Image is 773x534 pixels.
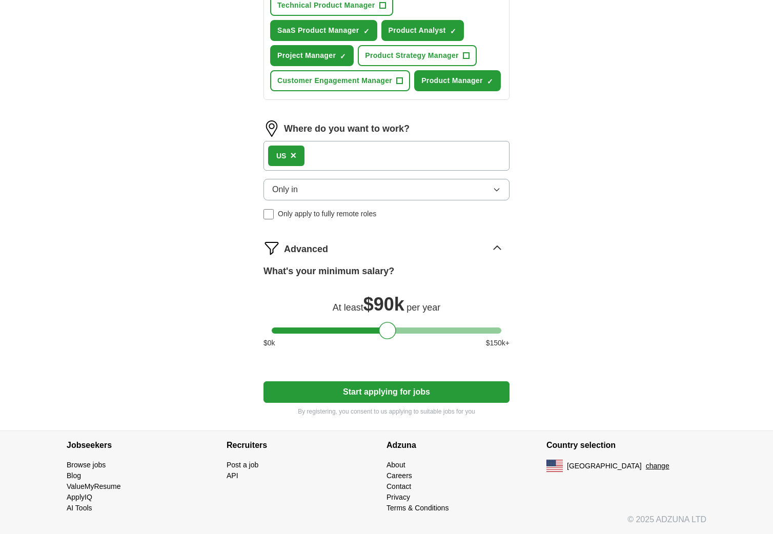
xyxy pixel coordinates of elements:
[227,461,258,469] a: Post a job
[414,70,501,91] button: Product Manager✓
[272,183,298,196] span: Only in
[546,460,563,472] img: US flag
[406,302,440,313] span: per year
[333,302,363,313] span: At least
[386,461,405,469] a: About
[270,70,410,91] button: Customer Engagement Manager
[67,493,92,501] a: ApplyIQ
[263,381,510,403] button: Start applying for jobs
[486,338,510,348] span: $ 150 k+
[386,493,410,501] a: Privacy
[263,240,280,256] img: filter
[567,461,642,471] span: [GEOGRAPHIC_DATA]
[263,209,274,219] input: Only apply to fully remote roles
[67,482,121,490] a: ValueMyResume
[386,482,411,490] a: Contact
[381,20,464,41] button: Product Analyst✓
[358,45,477,66] button: Product Strategy Manager
[284,122,410,136] label: Where do you want to work?
[67,471,81,480] a: Blog
[450,27,456,35] span: ✓
[546,431,706,460] h4: Country selection
[278,209,376,219] span: Only apply to fully remote roles
[277,50,336,61] span: Project Manager
[67,504,92,512] a: AI Tools
[263,179,510,200] button: Only in
[646,461,669,471] button: change
[487,77,493,86] span: ✓
[58,514,715,534] div: © 2025 ADZUNA LTD
[290,148,296,163] button: ×
[263,264,394,278] label: What's your minimum salary?
[386,471,412,480] a: Careers
[363,27,370,35] span: ✓
[277,75,392,86] span: Customer Engagement Manager
[270,45,354,66] button: Project Manager✓
[277,25,359,36] span: SaaS Product Manager
[263,407,510,416] p: By registering, you consent to us applying to suitable jobs for you
[227,471,238,480] a: API
[263,120,280,137] img: location.png
[290,150,296,161] span: ×
[421,75,483,86] span: Product Manager
[363,294,404,315] span: $ 90k
[386,504,449,512] a: Terms & Conditions
[67,461,106,469] a: Browse jobs
[389,25,446,36] span: Product Analyst
[263,338,275,348] span: $ 0 k
[270,20,377,41] button: SaaS Product Manager✓
[276,151,286,161] div: US
[365,50,459,61] span: Product Strategy Manager
[340,52,346,60] span: ✓
[284,242,328,256] span: Advanced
